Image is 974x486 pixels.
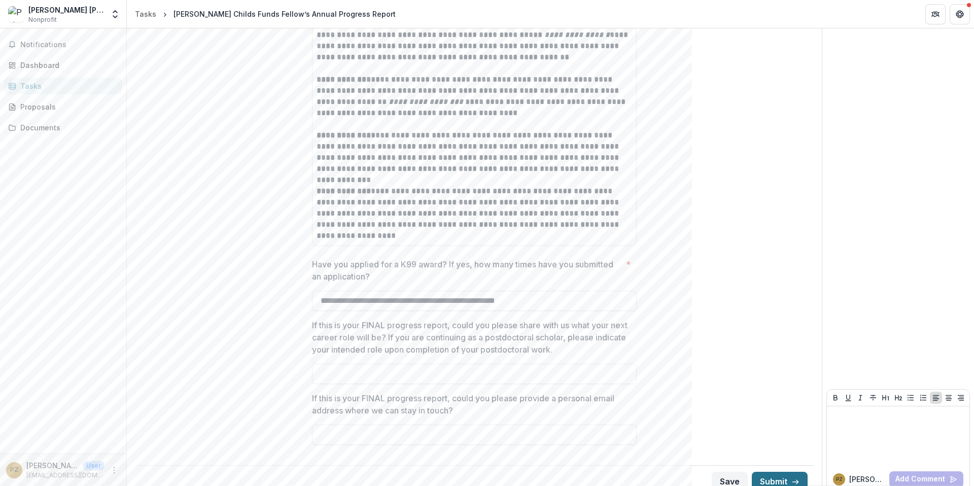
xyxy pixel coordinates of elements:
[917,392,929,404] button: Ordered List
[20,60,114,71] div: Dashboard
[4,78,122,94] a: Tasks
[950,4,970,24] button: Get Help
[930,392,942,404] button: Align Left
[20,101,114,112] div: Proposals
[4,37,122,53] button: Notifications
[131,7,400,21] nav: breadcrumb
[955,392,967,404] button: Align Right
[26,471,104,480] p: [EMAIL_ADDRESS][DOMAIN_NAME]
[836,477,843,482] div: Petra Vande Zande
[173,9,396,19] div: [PERSON_NAME] Childs Funds Fellow’s Annual Progress Report
[4,119,122,136] a: Documents
[10,467,19,473] div: Petra Vande Zande
[28,5,104,15] div: [PERSON_NAME] [PERSON_NAME]
[829,392,842,404] button: Bold
[312,258,622,283] p: Have you applied for a K99 award? If yes, how many times have you submitted an application?
[842,392,854,404] button: Underline
[880,392,892,404] button: Heading 1
[131,7,160,21] a: Tasks
[28,15,57,24] span: Nonprofit
[312,392,631,416] p: If this is your FINAL progress report, could you please provide a personal email address where we...
[892,392,905,404] button: Heading 2
[135,9,156,19] div: Tasks
[108,464,120,476] button: More
[83,461,104,470] p: User
[943,392,955,404] button: Align Center
[108,4,122,24] button: Open entity switcher
[312,319,631,356] p: If this is your FINAL progress report, could you please share with us what your next career role ...
[26,460,79,471] p: [PERSON_NAME] [PERSON_NAME]
[4,57,122,74] a: Dashboard
[849,474,885,484] p: [PERSON_NAME]
[8,6,24,22] img: Petra Vande Zande
[4,98,122,115] a: Proposals
[20,122,114,133] div: Documents
[854,392,866,404] button: Italicize
[20,41,118,49] span: Notifications
[20,81,114,91] div: Tasks
[867,392,879,404] button: Strike
[925,4,946,24] button: Partners
[905,392,917,404] button: Bullet List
